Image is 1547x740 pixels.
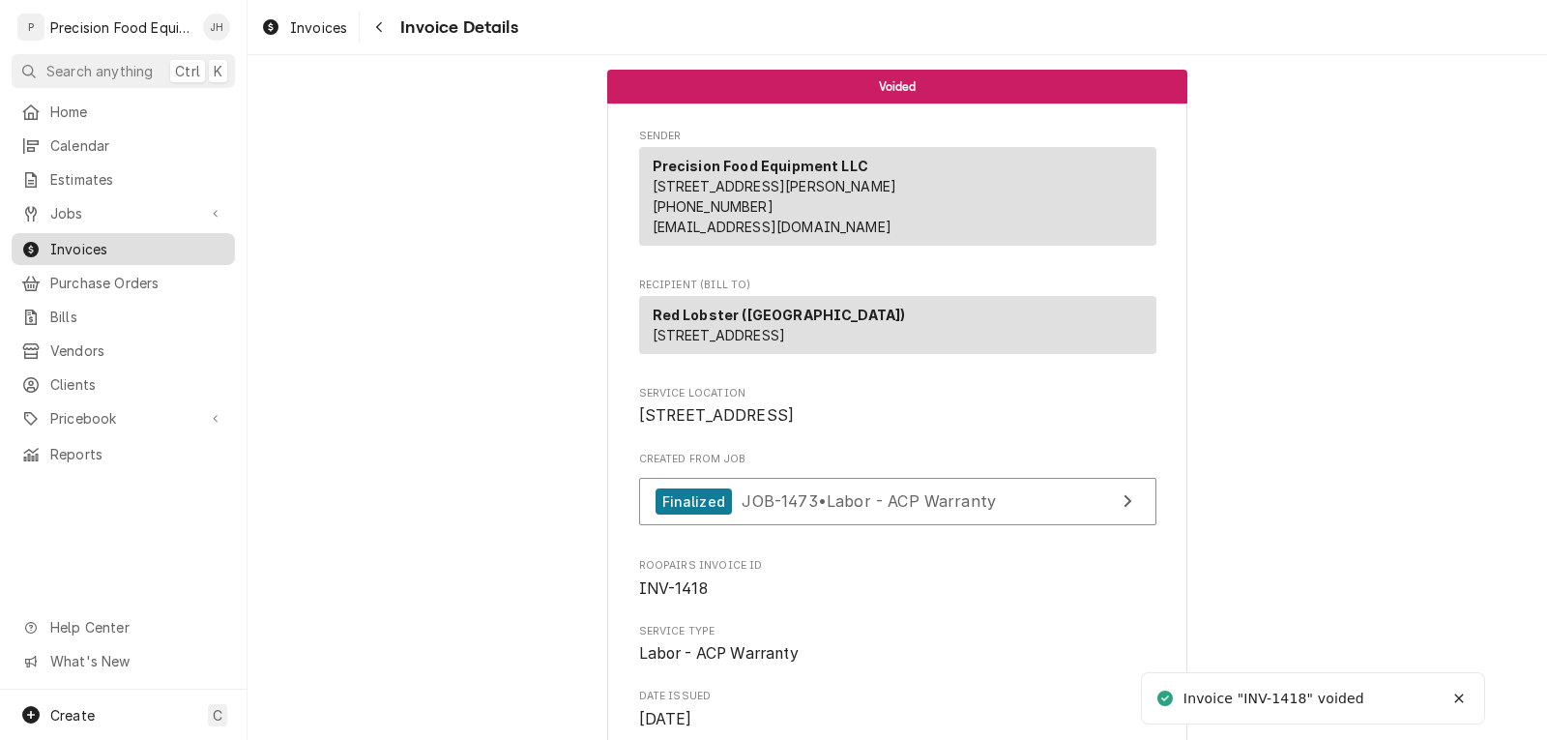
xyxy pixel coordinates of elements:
[639,478,1156,525] a: View Job
[50,307,225,327] span: Bills
[50,444,225,464] span: Reports
[639,558,1156,574] span: Roopairs Invoice ID
[653,178,897,194] span: [STREET_ADDRESS][PERSON_NAME]
[50,169,225,190] span: Estimates
[12,335,235,367] a: Vendors
[12,130,235,162] a: Calendar
[639,452,1156,535] div: Created From Job
[50,408,196,429] span: Pricebook
[12,438,235,470] a: Reports
[50,340,225,361] span: Vendors
[203,14,230,41] div: Jason Hertel's Avatar
[653,219,891,235] a: [EMAIL_ADDRESS][DOMAIN_NAME]
[12,611,235,643] a: Go to Help Center
[653,198,773,215] a: [PHONE_NUMBER]
[653,327,786,343] span: [STREET_ADDRESS]
[364,12,394,43] button: Navigate back
[639,129,1156,254] div: Invoice Sender
[639,624,1156,639] span: Service Type
[50,135,225,156] span: Calendar
[639,642,1156,666] span: Service Type
[12,54,235,88] button: Search anythingCtrlK
[639,147,1156,253] div: Sender
[12,197,235,229] a: Go to Jobs
[653,158,868,174] strong: Precision Food Equipment LLC
[12,402,235,434] a: Go to Pricebook
[290,17,347,38] span: Invoices
[1183,689,1367,709] div: Invoice "INV-1418" voided
[639,644,799,663] span: Labor - ACP Warranty
[639,147,1156,246] div: Sender
[639,558,1156,600] div: Roopairs Invoice ID
[253,12,355,44] a: Invoices
[742,491,996,511] span: JOB-1473 • Labor - ACP Warranty
[213,705,222,725] span: C
[214,61,222,81] span: K
[639,452,1156,467] span: Created From Job
[175,61,200,81] span: Ctrl
[639,278,1156,293] span: Recipient (Bill To)
[639,296,1156,362] div: Recipient (Bill To)
[639,129,1156,144] span: Sender
[50,17,192,38] div: Precision Food Equipment LLC
[639,404,1156,428] span: Service Location
[50,707,95,724] span: Create
[12,96,235,128] a: Home
[17,14,44,41] div: P
[607,70,1187,104] div: Status
[639,296,1156,354] div: Recipient (Bill To)
[203,14,230,41] div: JH
[639,386,1156,401] span: Service Location
[394,15,517,41] span: Invoice Details
[50,239,225,259] span: Invoices
[639,689,1156,704] span: Date Issued
[12,267,235,299] a: Purchase Orders
[12,233,235,265] a: Invoices
[50,273,225,293] span: Purchase Orders
[12,645,235,677] a: Go to What's New
[50,374,225,395] span: Clients
[879,80,917,93] span: Voided
[639,708,1156,731] span: Date Issued
[653,307,906,323] strong: Red Lobster ([GEOGRAPHIC_DATA])
[50,651,223,671] span: What's New
[12,369,235,400] a: Clients
[12,163,235,195] a: Estimates
[639,386,1156,428] div: Service Location
[46,61,153,81] span: Search anything
[639,624,1156,666] div: Service Type
[50,102,225,122] span: Home
[639,278,1156,363] div: Invoice Recipient
[639,710,692,728] span: [DATE]
[639,577,1156,601] span: Roopairs Invoice ID
[50,617,223,637] span: Help Center
[639,689,1156,730] div: Date Issued
[50,203,196,223] span: Jobs
[639,579,708,598] span: INV-1418
[656,488,732,515] div: Finalized
[639,406,795,425] span: [STREET_ADDRESS]
[12,301,235,333] a: Bills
